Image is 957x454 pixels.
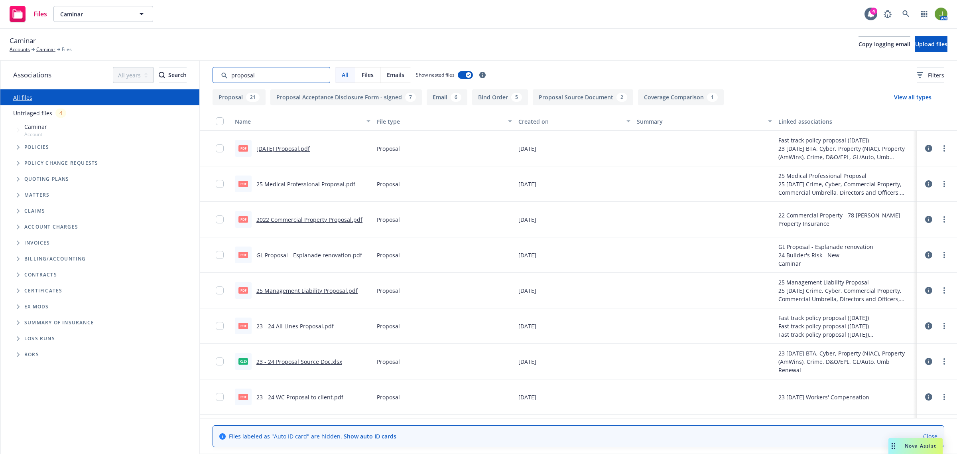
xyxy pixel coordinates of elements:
div: 23 [DATE] Workers' Compensation [778,393,869,401]
span: pdf [238,394,248,400]
div: 6 [451,93,461,102]
div: Fast track policy proposal ([DATE]) [778,314,914,322]
button: Bind Order [472,89,528,105]
span: Caminar [10,36,36,46]
span: Upload files [915,40,947,48]
span: Files [62,46,72,53]
span: Caminar [60,10,129,18]
a: more [939,215,949,224]
a: 25 Management Liability Proposal.pdf [256,287,358,294]
input: Toggle Row Selected [216,180,224,188]
span: pdf [238,287,248,293]
a: Accounts [10,46,30,53]
div: Caminar [778,259,873,268]
span: xlsx [238,358,248,364]
div: File type [377,117,504,126]
input: Toggle Row Selected [216,144,224,152]
button: Caminar [53,6,153,22]
div: 4 [870,8,877,15]
span: Claims [24,209,45,213]
span: Filters [917,71,944,79]
a: more [939,250,949,260]
a: more [939,357,949,366]
span: All [342,71,349,79]
div: 21 [246,93,260,102]
span: Proposal [377,357,400,366]
span: pdf [238,216,248,222]
div: 24 Builder's Risk - New [778,251,873,259]
a: All files [13,94,32,101]
button: Copy logging email [859,36,910,52]
button: Coverage Comparison [638,89,724,105]
input: Toggle Row Selected [216,393,224,401]
span: Policies [24,145,49,150]
button: View all types [881,89,944,105]
a: 25 Medical Professional Proposal.pdf [256,180,355,188]
span: Matters [24,193,49,197]
a: GL Proposal - Esplanade renovation.pdf [256,251,362,259]
a: Report a Bug [880,6,896,22]
span: Account [24,131,47,138]
span: [DATE] [518,286,536,295]
span: Emails [387,71,404,79]
button: Nova Assist [888,438,943,454]
span: Summary of insurance [24,320,94,325]
div: Fast track policy proposal ([DATE]) [778,330,914,339]
span: Account charges [24,225,78,229]
span: Nova Assist [905,442,936,449]
span: [DATE] [518,251,536,259]
input: Toggle Row Selected [216,357,224,365]
span: Certificates [24,288,62,293]
div: Name [235,117,362,126]
span: Policy change requests [24,161,98,166]
a: [DATE] Proposal.pdf [256,145,310,152]
span: [DATE] [518,357,536,366]
button: Filters [917,67,944,83]
svg: Search [159,72,165,78]
span: Invoices [24,241,50,245]
a: 2022 Commercial Property Proposal.pdf [256,216,362,223]
span: [DATE] [518,180,536,188]
span: Files [33,11,47,17]
span: Files [362,71,374,79]
div: Created on [518,117,621,126]
a: 23 - 24 WC Proposal to client.pdf [256,393,343,401]
span: Copy logging email [859,40,910,48]
span: BORs [24,352,39,357]
div: 25 [DATE] Crime, Cyber, Commercial Property, Commercial Umbrella, Directors and Officers, Commerc... [778,286,914,303]
div: Summary [637,117,764,126]
div: 25 Management Liability Proposal [778,278,914,286]
button: File type [374,112,516,131]
input: Select all [216,117,224,125]
span: Proposal [377,144,400,153]
span: [DATE] [518,144,536,153]
a: Files [6,3,50,25]
span: pdf [238,323,248,329]
span: pdf [238,145,248,151]
input: Toggle Row Selected [216,251,224,259]
span: Loss Runs [24,336,55,341]
span: Proposal [377,322,400,330]
button: Email [427,89,467,105]
a: Show auto ID cards [344,432,396,440]
a: 23 - 24 All Lines Proposal.pdf [256,322,334,330]
div: 7 [405,93,416,102]
input: Search by keyword... [213,67,330,83]
button: Upload files [915,36,947,52]
a: more [939,286,949,295]
div: Search [159,67,187,83]
button: Proposal Acceptance Disclosure Form - signed [270,89,422,105]
span: [DATE] [518,322,536,330]
button: Name [232,112,374,131]
span: Proposal [377,286,400,295]
span: pdf [238,181,248,187]
a: Untriaged files [13,109,52,117]
a: more [939,144,949,153]
div: 25 Medical Professional Proposal [778,172,914,180]
button: Proposal [213,89,266,105]
button: Created on [515,112,633,131]
a: more [939,179,949,189]
div: Drag to move [888,438,898,454]
span: Ex Mods [24,304,49,309]
div: Fast track policy proposal ([DATE]) [778,322,914,330]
